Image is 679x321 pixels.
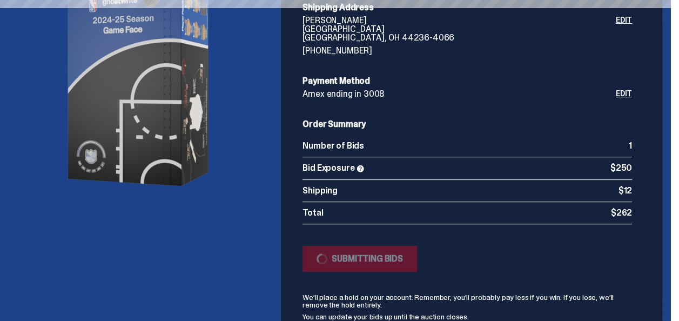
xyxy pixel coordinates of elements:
[302,25,615,34] p: [GEOGRAPHIC_DATA]
[610,164,632,173] p: $250
[302,46,615,55] p: [PHONE_NUMBER]
[302,313,632,320] p: You can update your bids up until the auction closes.
[302,3,632,12] h6: Shipping Address
[302,77,632,85] h6: Payment Method
[302,293,632,309] p: We’ll place a hold on your account. Remember, you’ll probably pay less if you win. If you lose, w...
[302,186,618,195] p: Shipping
[302,120,632,129] h6: Order Summary
[616,90,632,98] a: Edit
[302,34,615,42] p: [GEOGRAPHIC_DATA], OH 44236-4066
[302,164,610,173] p: Bid Exposure
[616,16,632,55] a: Edit
[302,142,629,150] p: Number of Bids
[629,142,632,150] p: 1
[302,209,610,217] p: Total
[302,16,615,25] p: [PERSON_NAME]
[618,186,632,195] p: $12
[302,90,615,98] p: Amex ending in 3008
[611,209,632,217] p: $262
